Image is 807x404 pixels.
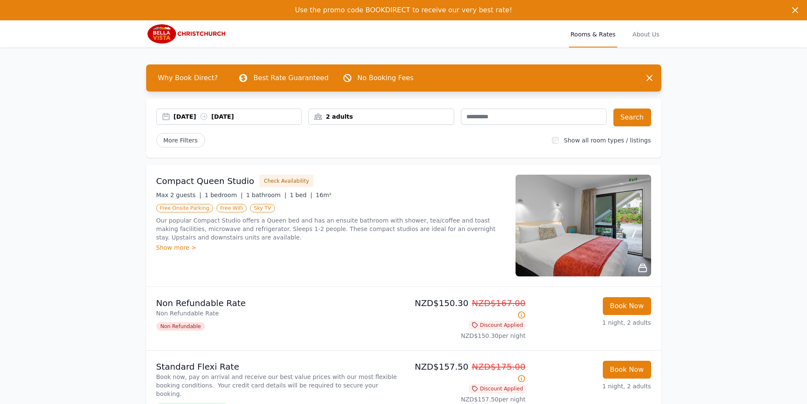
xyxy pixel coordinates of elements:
span: 16m² [316,192,331,198]
span: More Filters [156,133,205,148]
span: Sky TV [250,204,275,212]
a: Rooms & Rates [569,20,617,47]
button: Search [613,109,651,126]
span: Discount Applied [469,384,526,393]
img: Bella Vista Christchurch [146,24,228,44]
span: Why Book Direct? [151,70,225,86]
p: Non Refundable Rate [156,309,400,318]
span: 1 bed | [290,192,312,198]
p: Standard Flexi Rate [156,361,400,373]
p: NZD$150.30 per night [407,332,526,340]
p: 1 night, 2 adults [532,318,651,327]
div: Show more > [156,243,505,252]
div: 2 adults [309,112,454,121]
p: NZD$157.50 per night [407,395,526,404]
button: Book Now [603,297,651,315]
p: No Booking Fees [358,73,414,83]
p: 1 night, 2 adults [532,382,651,390]
button: Book Now [603,361,651,379]
div: [DATE] [DATE] [174,112,302,121]
label: Show all room types / listings [564,137,651,144]
p: NZD$157.50 [407,361,526,384]
span: Non Refundable [156,322,205,331]
span: Free WiFi [216,204,247,212]
span: Use the promo code BOOKDIRECT to receive our very best rate! [295,6,512,14]
span: Discount Applied [469,321,526,329]
span: NZD$175.00 [472,362,526,372]
button: Check Availability [259,175,313,187]
p: Non Refundable Rate [156,297,400,309]
p: Best Rate Guaranteed [253,73,328,83]
span: 1 bedroom | [205,192,243,198]
span: Max 2 guests | [156,192,202,198]
span: NZD$167.00 [472,298,526,308]
h3: Compact Queen Studio [156,175,255,187]
a: About Us [631,20,661,47]
span: 1 bathroom | [246,192,286,198]
span: Free Onsite Parking [156,204,213,212]
p: NZD$150.30 [407,297,526,321]
p: Book now, pay on arrival and receive our best value prices with our most flexible booking conditi... [156,373,400,398]
p: Our popular Compact Studio offers a Queen bed and has an ensuite bathroom with shower, tea/coffee... [156,216,505,242]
